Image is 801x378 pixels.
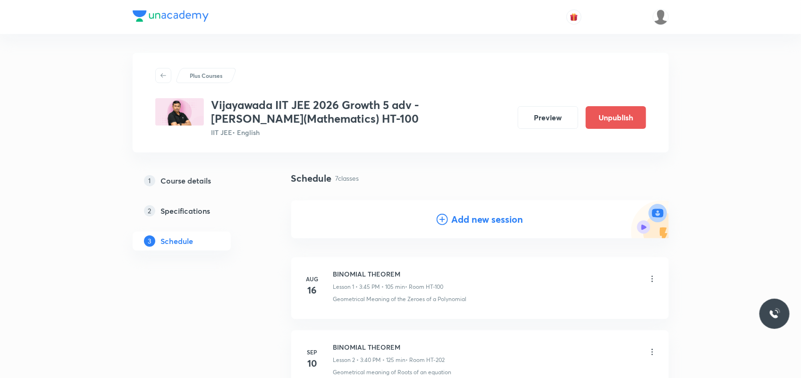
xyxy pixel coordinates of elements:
img: Add [631,201,669,238]
h3: Vijayawada IIT JEE 2026 Growth 5 adv -[PERSON_NAME](Mathematics) HT-100 [211,98,510,126]
h5: Specifications [161,205,211,217]
h4: 16 [303,283,322,297]
img: avatar [570,13,578,21]
h4: Schedule [291,171,332,185]
p: Geometrical Meaning of the Zeroes of a Polynomial [333,295,467,303]
h5: Course details [161,175,211,186]
h5: Schedule [161,235,194,247]
button: Preview [518,106,578,129]
img: ttu [769,308,780,319]
h6: Aug [303,275,322,283]
h6: BINOMIAL THEOREM [333,269,444,279]
a: Company Logo [133,10,209,24]
p: • Room HT-100 [405,283,444,291]
img: BCF94D70-199A-450A-9340-D65835995490_plus.png [155,98,204,126]
h4: 10 [303,356,322,370]
button: avatar [566,9,582,25]
a: 1Course details [133,171,261,190]
p: 2 [144,205,155,217]
h4: Add new session [452,212,523,227]
button: Unpublish [586,106,646,129]
p: 7 classes [336,173,359,183]
p: Lesson 2 • 3:40 PM • 125 min [333,356,406,364]
h6: BINOMIAL THEOREM [333,342,445,352]
p: Lesson 1 • 3:45 PM • 105 min [333,283,405,291]
img: S Naga kusuma Alekhya [653,9,669,25]
a: 2Specifications [133,202,261,220]
img: Company Logo [133,10,209,22]
p: IIT JEE • English [211,127,510,137]
p: Plus Courses [190,71,222,80]
p: 3 [144,235,155,247]
p: Geometrical meaning of Roots of an equation [333,368,452,377]
h6: Sep [303,348,322,356]
p: 1 [144,175,155,186]
p: • Room HT-202 [406,356,445,364]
